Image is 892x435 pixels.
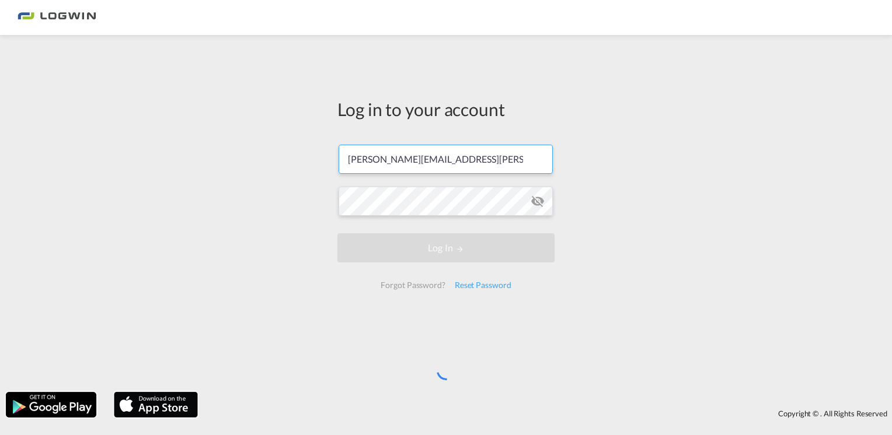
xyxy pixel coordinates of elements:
[376,275,450,296] div: Forgot Password?
[337,233,555,262] button: LOGIN
[337,97,555,121] div: Log in to your account
[531,194,545,208] md-icon: icon-eye-off
[5,391,97,419] img: google.png
[450,275,516,296] div: Reset Password
[204,404,892,423] div: Copyright © . All Rights Reserved
[113,391,199,419] img: apple.png
[339,145,553,174] input: Enter email/phone number
[18,5,96,31] img: bc73a0e0d8c111efacd525e4c8ad7d32.png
